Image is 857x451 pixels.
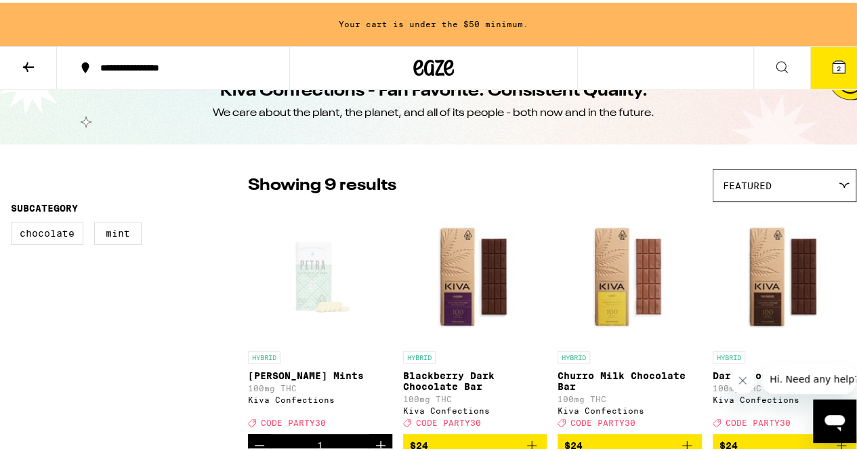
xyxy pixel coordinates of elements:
[248,381,392,390] p: 100mg THC
[11,219,83,242] label: Chocolate
[813,397,856,440] iframe: Button to launch messaging window
[713,206,857,431] a: Open page for Dark Chocolate Bar from Kiva Confections
[248,368,392,378] p: [PERSON_NAME] Mints
[723,178,772,189] span: Featured
[558,349,590,361] p: HYBRID
[403,206,547,431] a: Open page for Blackberry Dark Chocolate Bar from Kiva Confections
[558,368,702,389] p: Churro Milk Chocolate Bar
[94,219,142,242] label: Mint
[562,206,697,342] img: Kiva Confections - Churro Milk Chocolate Bar
[403,349,436,361] p: HYBRID
[717,206,852,342] img: Kiva Confections - Dark Chocolate Bar
[11,200,78,211] legend: Subcategory
[761,361,856,391] iframe: Message from company
[248,172,396,195] p: Showing 9 results
[403,392,547,401] p: 100mg THC
[248,393,392,401] div: Kiva Confections
[558,392,702,401] p: 100mg THC
[713,381,857,390] p: 100mg THC
[261,416,326,425] span: CODE PARTY30
[729,364,756,391] iframe: Close message
[213,103,654,118] div: We care about the plant, the planet, and all of its people - both now and in the future.
[558,206,702,431] a: Open page for Churro Milk Chocolate Bar from Kiva Confections
[713,349,745,361] p: HYBRID
[220,77,648,100] h1: Kiva Confections - Fan Favorite. Consistent Quality.
[8,9,98,20] span: Hi. Need any help?
[248,206,392,431] a: Open page for Petra Moroccan Mints from Kiva Confections
[837,62,841,70] span: 2
[564,437,583,448] span: $24
[248,349,280,361] p: HYBRID
[713,368,857,378] p: Dark Chocolate Bar
[416,416,481,425] span: CODE PARTY30
[410,437,428,448] span: $24
[713,393,857,401] div: Kiva Confections
[570,416,635,425] span: CODE PARTY30
[407,206,543,342] img: Kiva Confections - Blackberry Dark Chocolate Bar
[726,416,791,425] span: CODE PARTY30
[317,437,323,448] div: 1
[719,437,738,448] span: $24
[558,404,702,412] div: Kiva Confections
[403,368,547,389] p: Blackberry Dark Chocolate Bar
[403,404,547,412] div: Kiva Confections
